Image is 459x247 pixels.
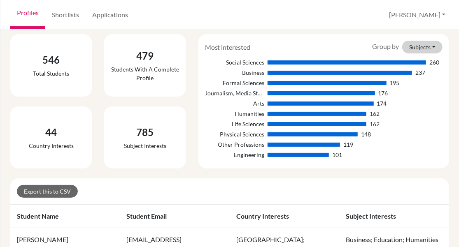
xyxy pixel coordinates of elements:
[33,69,69,78] div: Total students
[378,89,388,97] div: 176
[10,205,120,228] th: Student name
[124,125,166,140] div: 785
[205,78,264,87] div: Formal Sciences
[29,125,74,140] div: 44
[199,42,257,52] div: Most interested
[332,150,342,159] div: 101
[29,141,74,150] div: Country interests
[205,109,264,118] div: Humanities
[385,7,449,23] button: [PERSON_NAME]
[111,48,179,63] div: 479
[390,78,400,87] div: 195
[124,141,166,150] div: Subject interests
[205,140,264,149] div: Other Professions
[205,150,264,159] div: Engineering
[205,120,264,128] div: Life Sciences
[402,41,443,53] button: Subjects
[429,58,439,67] div: 260
[340,205,450,228] th: Subject interests
[366,41,449,53] div: Group by
[17,185,78,198] a: Export this to CSV
[120,205,230,228] th: Student email
[230,205,340,228] th: Country interests
[111,65,179,82] div: Students with a complete profile
[205,58,264,67] div: Social Sciences
[33,53,69,67] div: 546
[205,68,264,77] div: Business
[205,89,264,97] div: Journalism, Media Studies & Communication
[343,140,353,149] div: 119
[370,109,380,118] div: 162
[361,130,371,139] div: 148
[370,120,380,128] div: 162
[377,99,387,108] div: 174
[205,99,264,108] div: Arts
[205,130,264,139] div: Physical Sciences
[415,68,425,77] div: 237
